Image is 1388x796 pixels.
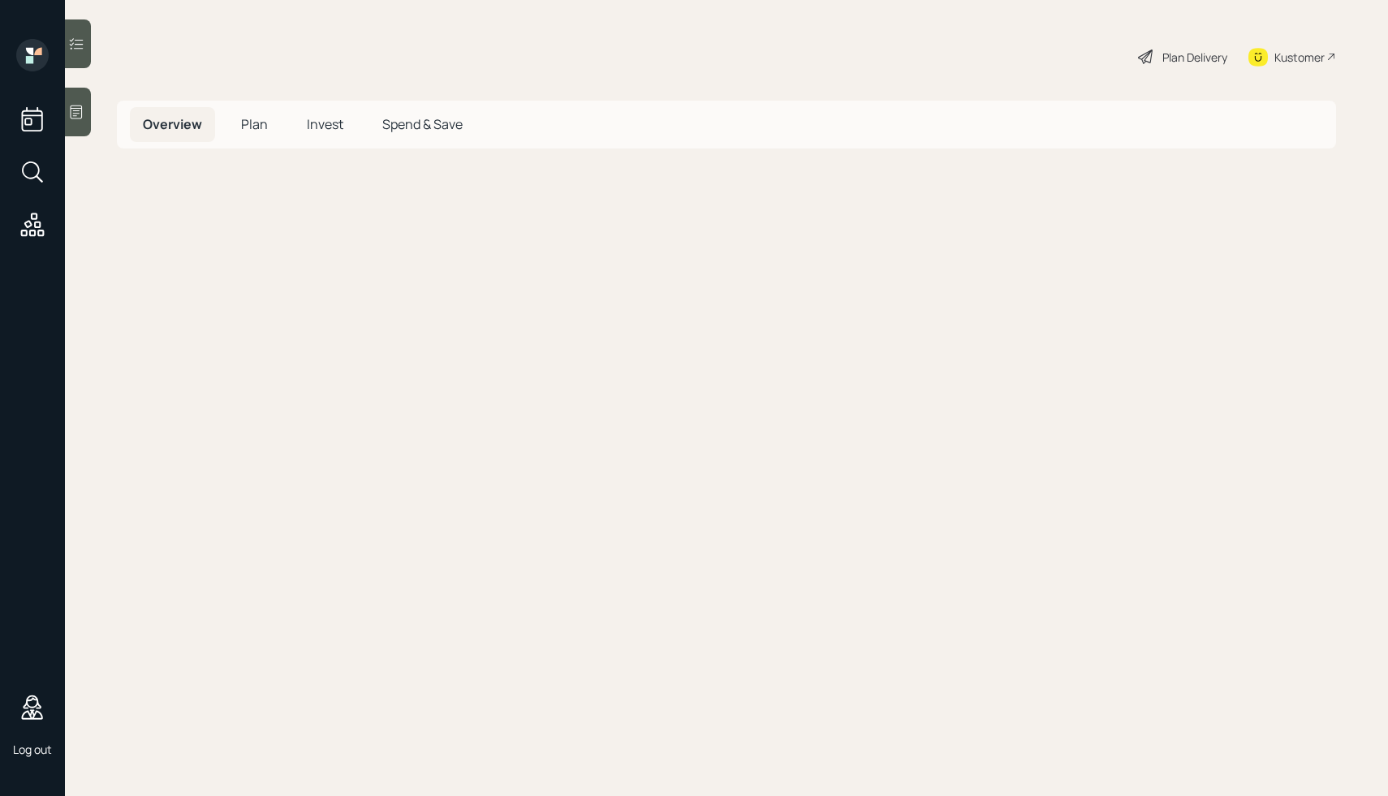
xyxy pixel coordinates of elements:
div: Log out [13,742,52,757]
span: Plan [241,115,268,133]
span: Invest [307,115,343,133]
span: Spend & Save [382,115,463,133]
span: Overview [143,115,202,133]
div: Kustomer [1274,49,1325,66]
div: Plan Delivery [1162,49,1227,66]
